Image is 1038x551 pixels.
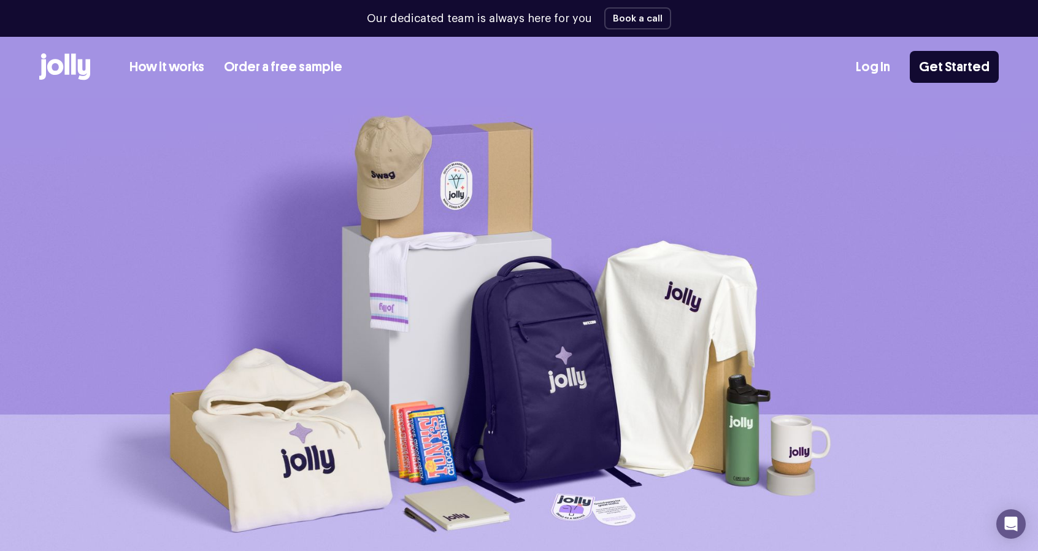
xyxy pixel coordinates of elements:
button: Book a call [604,7,671,29]
a: How it works [129,57,204,77]
a: Order a free sample [224,57,342,77]
p: Our dedicated team is always here for you [367,10,592,27]
div: Open Intercom Messenger [996,509,1026,539]
a: Log In [856,57,890,77]
a: Get Started [910,51,999,83]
